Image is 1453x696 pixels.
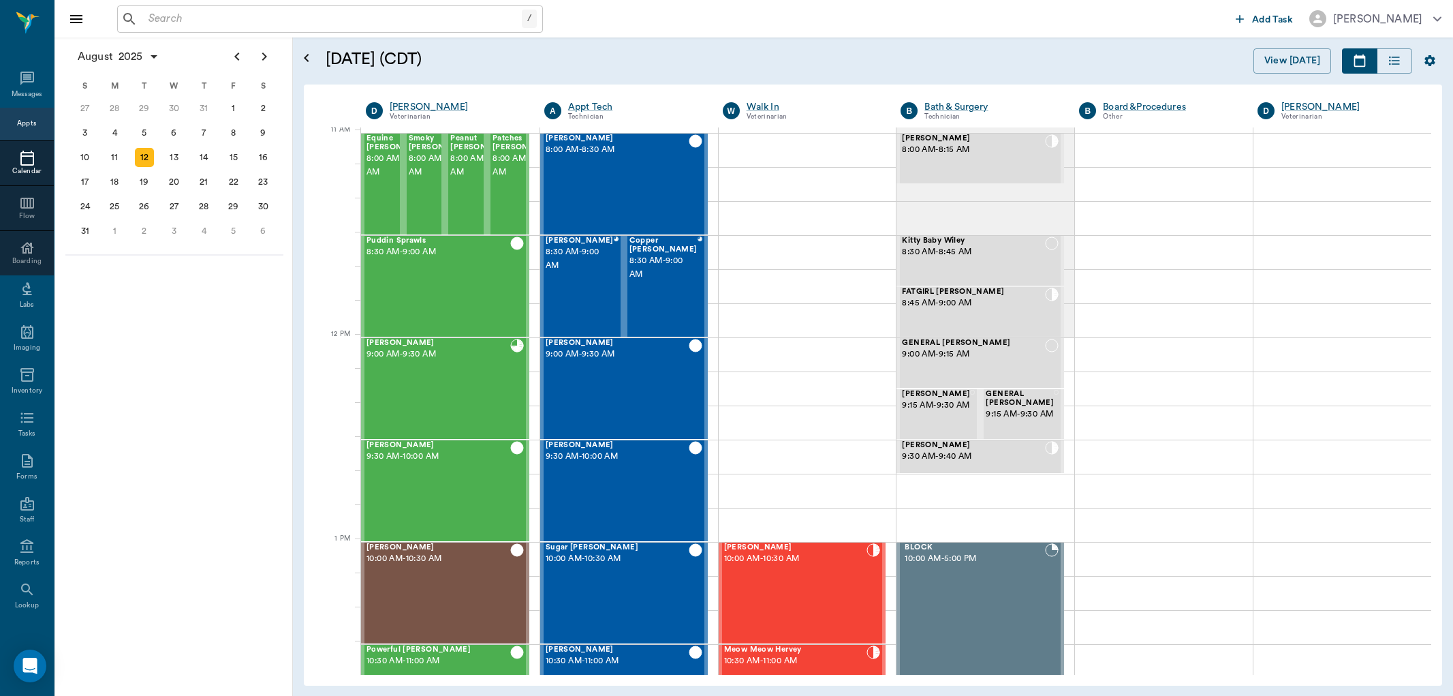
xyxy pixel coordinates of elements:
div: Messages [12,89,43,100]
span: Kitty Baby Wiley [902,237,1045,245]
div: CHECKED_IN, 8:00 AM - 8:30 AM [361,133,403,235]
div: CHECKED_OUT, 9:00 AM - 9:30 AM [540,337,708,440]
span: 10:00 AM - 5:00 PM [905,552,1045,566]
a: Bath & Surgery [924,100,1059,114]
div: Friday, August 29, 2025 [224,197,243,216]
span: BLOCK [905,543,1045,552]
div: Tuesday, August 5, 2025 [135,123,154,142]
div: Saturday, August 30, 2025 [253,197,272,216]
span: 8:30 AM - 9:00 AM [629,254,698,282]
span: 8:00 AM - 8:30 AM [366,152,435,179]
div: READY_TO_CHECKOUT, 8:00 AM - 8:30 AM [403,133,446,235]
span: 9:30 AM - 10:00 AM [366,450,510,464]
div: Sunday, August 24, 2025 [76,197,95,216]
span: Puddin Sprawls [366,237,510,245]
span: 10:30 AM - 11:00 AM [546,654,689,668]
div: [PERSON_NAME] [1333,11,1422,27]
div: NOT_CONFIRMED, 9:15 AM - 9:30 AM [980,389,1064,440]
div: / [522,10,537,28]
div: Wednesday, September 3, 2025 [165,222,184,241]
div: W [723,102,740,119]
span: FATGIRL [PERSON_NAME] [902,288,1045,297]
div: Wednesday, July 30, 2025 [165,99,184,118]
span: [PERSON_NAME] [546,134,689,143]
div: Tuesday, July 29, 2025 [135,99,154,118]
div: T [129,76,159,96]
div: Thursday, September 4, 2025 [194,222,213,241]
div: Monday, August 4, 2025 [105,123,124,142]
div: Tuesday, August 19, 2025 [135,172,154,192]
div: Veterinarian [747,111,881,123]
span: 9:15 AM - 9:30 AM [986,408,1054,421]
div: S [70,76,100,96]
span: 9:00 AM - 9:30 AM [546,348,689,361]
a: Appt Tech [568,100,702,114]
div: B [901,102,918,119]
button: View [DATE] [1253,48,1331,74]
span: 10:30 AM - 11:00 AM [366,654,510,668]
button: Close drawer [63,5,90,33]
span: 9:30 AM - 10:00 AM [546,450,689,464]
div: Open Intercom Messenger [14,650,46,682]
span: [PERSON_NAME] [546,646,689,654]
span: 8:00 AM - 8:30 AM [493,152,561,179]
span: [PERSON_NAME] [724,543,867,552]
div: CHECKED_OUT, 10:00 AM - 10:30 AM [361,542,529,644]
div: Staff [20,515,34,525]
span: GENERAL [PERSON_NAME] [902,339,1045,348]
span: 8:30 AM - 8:45 AM [902,245,1045,259]
span: 9:00 AM - 9:15 AM [902,348,1045,361]
span: [PERSON_NAME] [366,339,510,348]
div: Monday, August 25, 2025 [105,197,124,216]
div: Thursday, August 21, 2025 [194,172,213,192]
div: D [1257,102,1275,119]
span: [PERSON_NAME] [546,237,614,245]
div: Tuesday, September 2, 2025 [135,222,154,241]
div: Wednesday, August 20, 2025 [165,172,184,192]
span: Powerful [PERSON_NAME] [366,646,510,654]
a: Board &Procedures [1103,100,1237,114]
div: 12 PM [315,327,350,361]
span: [PERSON_NAME] [902,441,1045,450]
span: [PERSON_NAME] [366,441,510,450]
div: Thursday, August 14, 2025 [194,148,213,167]
div: CHECKED_OUT, 8:30 AM - 9:00 AM [361,235,529,337]
div: Saturday, August 9, 2025 [253,123,272,142]
span: 8:00 AM - 8:30 AM [546,143,689,157]
div: Friday, August 1, 2025 [224,99,243,118]
div: A [544,102,561,119]
span: 8:00 AM - 8:30 AM [450,152,518,179]
div: Wednesday, August 13, 2025 [165,148,184,167]
span: 9:15 AM - 9:30 AM [902,399,970,412]
div: NOT_CONFIRMED, 9:15 AM - 9:30 AM [896,389,980,440]
span: Sugar [PERSON_NAME] [546,543,689,552]
span: 8:45 AM - 9:00 AM [902,297,1045,310]
div: Friday, September 5, 2025 [224,222,243,241]
span: 10:00 AM - 10:30 AM [366,552,510,566]
div: D [366,102,383,119]
span: 10:00 AM - 10:30 AM [546,552,689,566]
div: Friday, August 15, 2025 [224,148,243,167]
div: Saturday, August 23, 2025 [253,172,272,192]
div: Monday, August 18, 2025 [105,172,124,192]
div: CHECKED_IN, 9:30 AM - 9:40 AM [896,440,1064,474]
a: Walk In [747,100,881,114]
div: Sunday, July 27, 2025 [76,99,95,118]
div: Friday, August 8, 2025 [224,123,243,142]
div: CHECKED_OUT, 8:00 AM - 8:30 AM [540,133,708,235]
div: Veterinarian [1281,111,1416,123]
span: 9:30 AM - 9:40 AM [902,450,1045,464]
div: CHECKED_IN, 8:45 AM - 9:00 AM [896,286,1064,337]
div: Labs [20,300,34,310]
div: Monday, September 1, 2025 [105,222,124,241]
div: Technician [924,111,1059,123]
div: S [248,76,278,96]
span: 10:30 AM - 11:00 AM [724,654,867,668]
span: Meow Meow Hervey [724,646,867,654]
a: [PERSON_NAME] [390,100,524,114]
div: READY_TO_CHECKOUT, 9:00 AM - 9:30 AM [361,337,529,440]
h5: [DATE] (CDT) [326,48,683,70]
